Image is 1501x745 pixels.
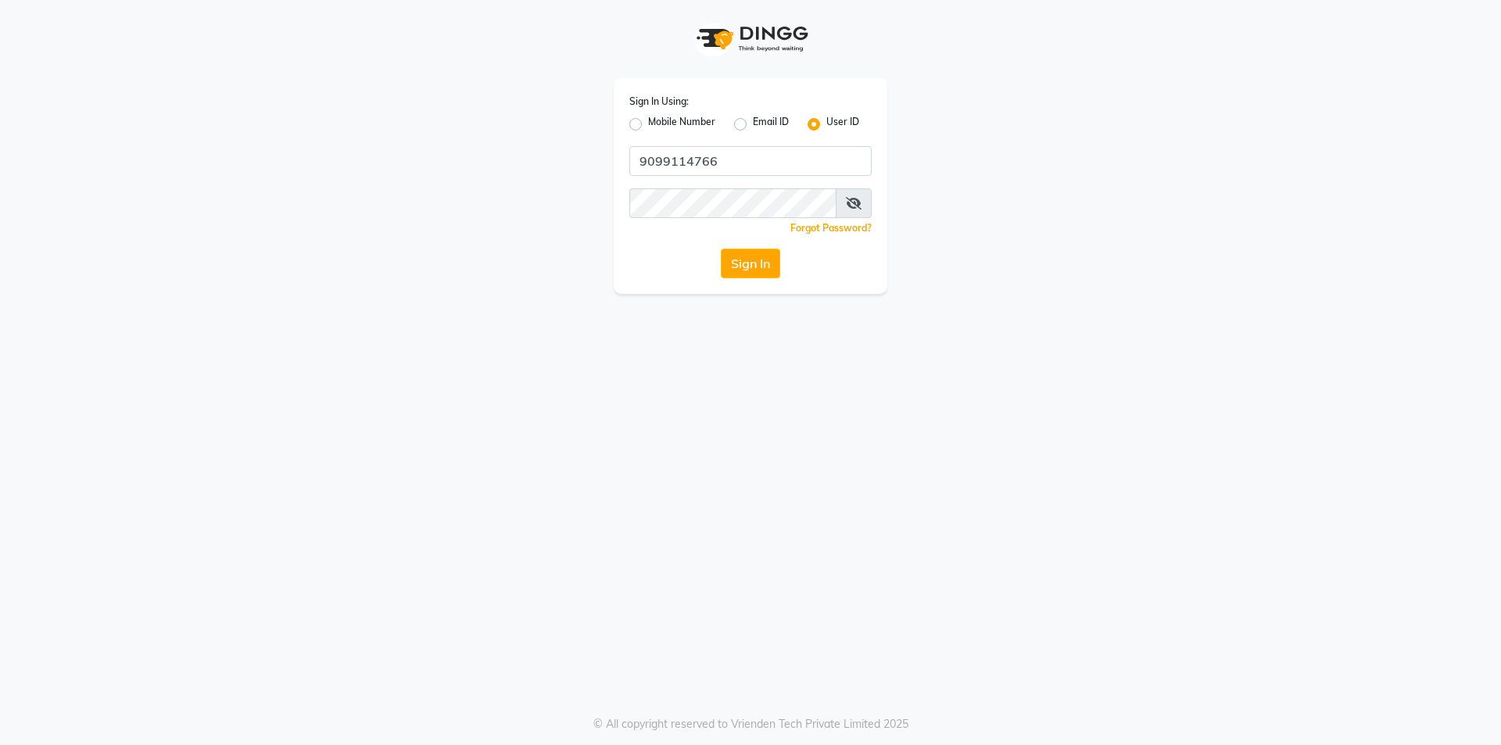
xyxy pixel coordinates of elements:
label: Mobile Number [648,115,715,134]
label: User ID [826,115,859,134]
label: Sign In Using: [629,95,689,109]
button: Sign In [721,249,780,278]
img: logo1.svg [688,16,813,62]
a: Forgot Password? [790,222,872,234]
input: Username [629,146,872,176]
label: Email ID [753,115,789,134]
input: Username [629,188,836,218]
